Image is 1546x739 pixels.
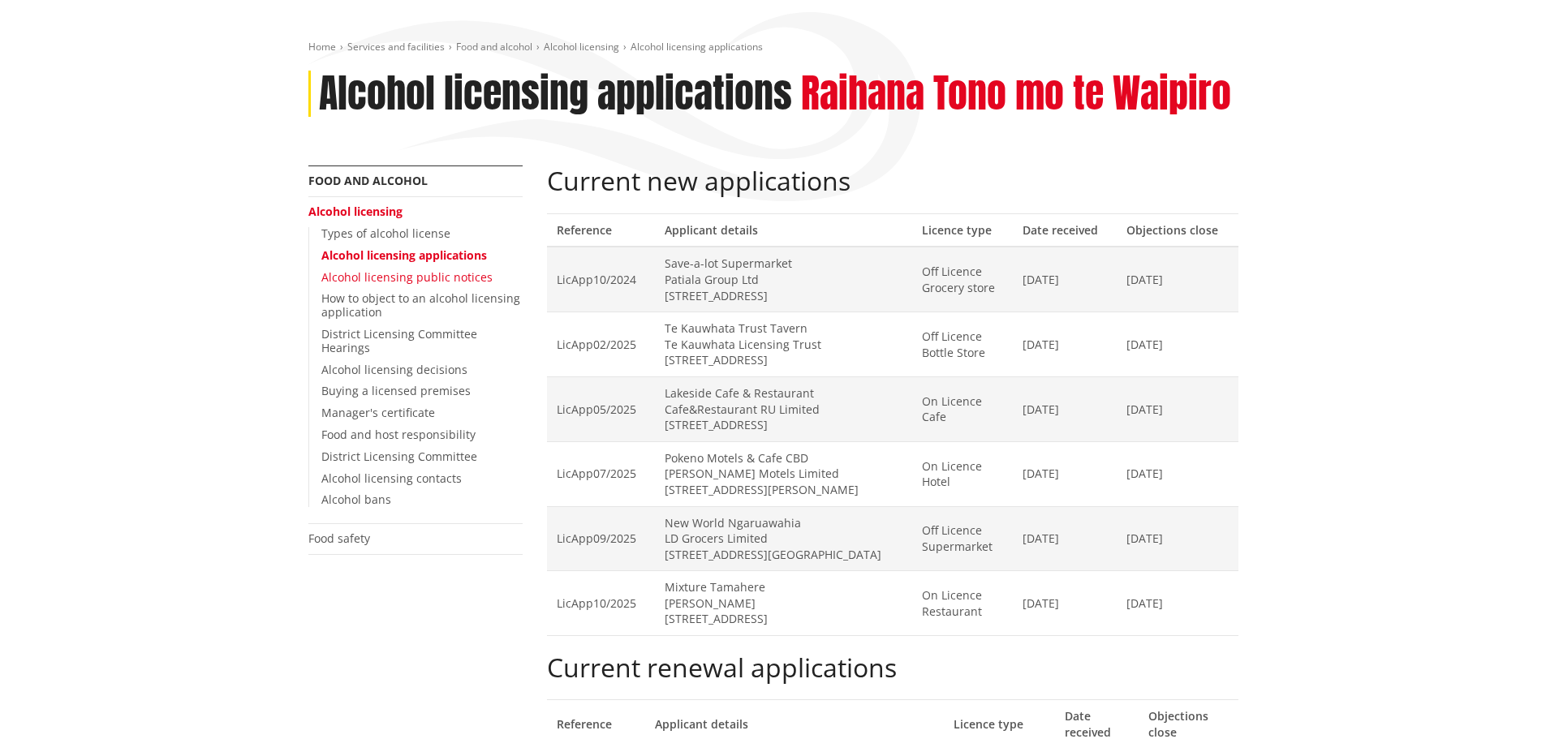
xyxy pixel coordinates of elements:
td: [DATE] [1013,441,1117,506]
td: Pokeno Motels & Cafe CBD [PERSON_NAME] Motels Limited [STREET_ADDRESS][PERSON_NAME] [655,441,912,506]
a: District Licensing Committee Hearings [321,326,477,355]
th: Licence type [912,213,1013,247]
a: Home [308,40,336,54]
td: LicApp09/2025 [547,506,655,571]
a: Alcohol licensing [308,204,403,219]
a: Alcohol licensing [544,40,619,54]
td: [DATE] [1013,376,1117,441]
td: Off Licence Bottle Store [912,312,1013,377]
td: Te Kauwhata Trust Tavern Te Kauwhata Licensing Trust [STREET_ADDRESS] [655,312,912,377]
td: On Licence Hotel [912,441,1013,506]
td: Off Licence Supermarket [912,506,1013,571]
td: On Licence Restaurant [912,571,1013,636]
a: Alcohol licensing contacts [321,470,462,486]
a: Food safety [308,531,370,546]
h2: Raihana Tono mo te Waipiro [801,71,1231,118]
a: Buying a licensed premises [321,383,471,398]
td: [DATE] [1013,506,1117,571]
td: [DATE] [1117,312,1238,377]
a: Types of alcohol license [321,226,450,241]
td: Mixture Tamahere [PERSON_NAME] [STREET_ADDRESS] [655,571,912,636]
td: [DATE] [1013,247,1117,311]
a: Services and facilities [347,40,445,54]
th: Date received [1013,213,1117,247]
td: [DATE] [1117,376,1238,441]
td: On Licence Cafe [912,376,1013,441]
h1: Alcohol licensing applications [319,71,792,118]
td: [DATE] [1013,312,1117,377]
a: Alcohol licensing public notices [321,269,493,285]
td: LicApp10/2025 [547,571,655,636]
a: District Licensing Committee [321,449,477,464]
a: Manager's certificate [321,405,435,420]
h2: Current new applications [547,165,1238,196]
td: [DATE] [1013,571,1117,636]
td: LicApp10/2024 [547,247,655,311]
a: Alcohol licensing decisions [321,362,467,377]
nav: breadcrumb [308,41,1238,54]
th: Objections close [1117,213,1238,247]
td: [DATE] [1117,506,1238,571]
a: Food and alcohol [308,173,428,188]
td: Off Licence Grocery store [912,247,1013,311]
th: Applicant details [655,213,912,247]
th: Reference [547,213,655,247]
a: Alcohol licensing applications [321,247,487,263]
iframe: Messenger Launcher [1471,671,1530,729]
td: LicApp02/2025 [547,312,655,377]
td: LicApp07/2025 [547,441,655,506]
td: [DATE] [1117,571,1238,636]
a: Food and alcohol [456,40,532,54]
td: Save-a-lot Supermarket Patiala Group Ltd [STREET_ADDRESS] [655,247,912,311]
td: [DATE] [1117,247,1238,311]
span: Alcohol licensing applications [631,40,763,54]
td: New World Ngaruawahia LD Grocers Limited [STREET_ADDRESS][GEOGRAPHIC_DATA] [655,506,912,571]
a: How to object to an alcohol licensing application [321,290,520,320]
h2: Current renewal applications [547,652,1238,683]
a: Alcohol bans [321,492,391,507]
a: Food and host responsibility [321,427,476,442]
td: LicApp05/2025 [547,376,655,441]
td: [DATE] [1117,441,1238,506]
td: Lakeside Cafe & Restaurant Cafe&Restaurant RU Limited [STREET_ADDRESS] [655,376,912,441]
